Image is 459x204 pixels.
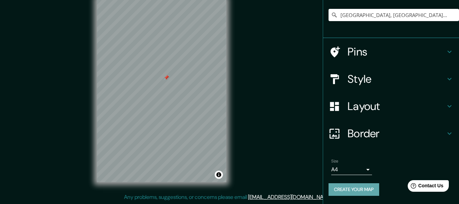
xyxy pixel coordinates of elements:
a: [EMAIL_ADDRESS][DOMAIN_NAME] [248,193,332,201]
div: Pins [323,38,459,65]
div: Border [323,120,459,147]
h4: Style [348,72,445,86]
div: Style [323,65,459,93]
h4: Pins [348,45,445,59]
div: Layout [323,93,459,120]
button: Create your map [329,183,379,196]
button: Toggle attribution [215,171,223,179]
div: A4 [331,164,372,175]
h4: Border [348,127,445,140]
h4: Layout [348,99,445,113]
label: Size [331,158,338,164]
iframe: Help widget launcher [399,177,452,197]
input: Pick your city or area [329,9,459,21]
p: Any problems, suggestions, or concerns please email . [124,193,333,201]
